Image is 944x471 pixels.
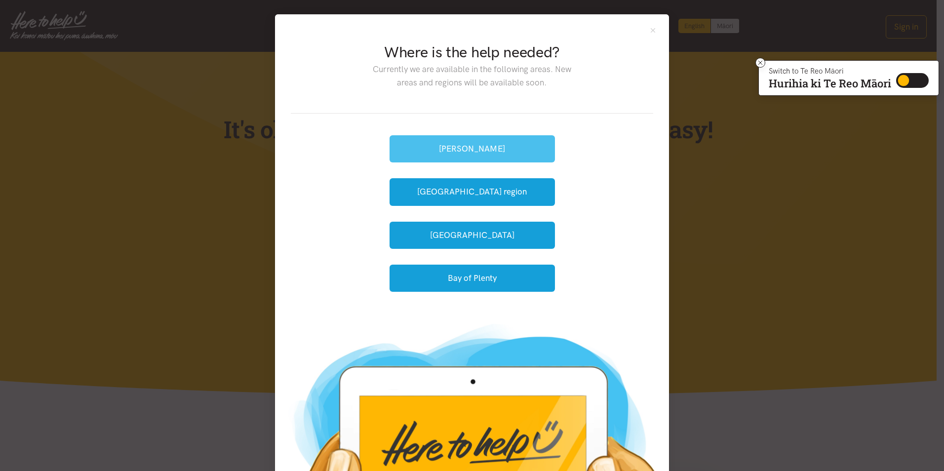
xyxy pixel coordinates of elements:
[390,178,555,205] button: [GEOGRAPHIC_DATA] region
[365,42,579,63] h2: Where is the help needed?
[390,222,555,249] button: [GEOGRAPHIC_DATA]
[769,79,891,88] p: Hurihia ki Te Reo Māori
[365,63,579,89] p: Currently we are available in the following areas. New areas and regions will be available soon.
[390,265,555,292] button: Bay of Plenty
[390,135,555,162] button: [PERSON_NAME]
[769,68,891,74] p: Switch to Te Reo Māori
[649,26,657,35] button: Close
